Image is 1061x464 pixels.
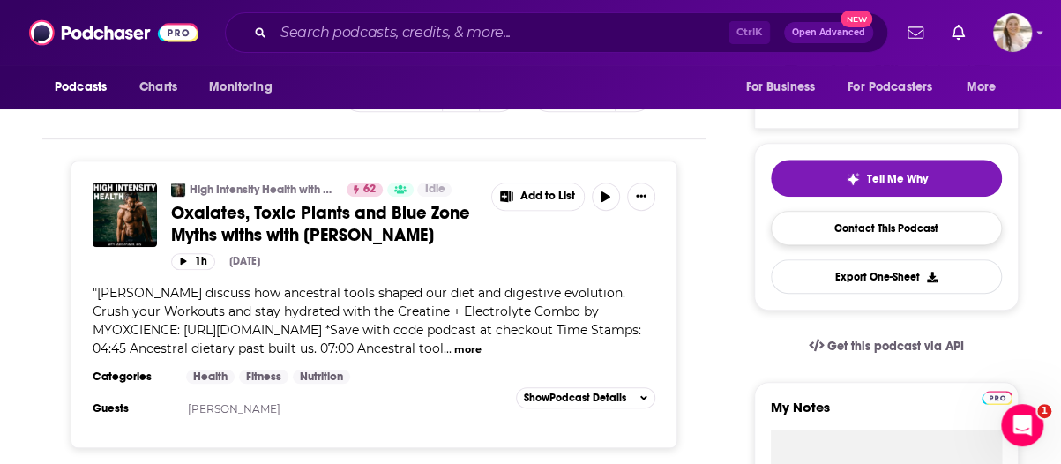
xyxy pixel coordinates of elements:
[771,259,1002,294] button: Export One-Sheet
[424,181,445,198] span: Idle
[867,172,928,186] span: Tell Me Why
[293,370,350,384] a: Nutrition
[524,392,626,404] span: Show Podcast Details
[93,401,172,415] h3: Guests
[186,370,235,384] a: Health
[93,370,172,384] h3: Categories
[841,11,872,27] span: New
[209,75,272,100] span: Monitoring
[827,339,964,354] span: Get this podcast via API
[792,28,865,37] span: Open Advanced
[239,370,288,384] a: Fitness
[846,172,860,186] img: tell me why sparkle
[967,75,997,100] span: More
[729,21,770,44] span: Ctrl K
[627,183,655,211] button: Show More Button
[982,388,1012,405] a: Pro website
[516,387,655,408] button: ShowPodcast Details
[139,75,177,100] span: Charts
[171,202,479,246] a: Oxalates, Toxic Plants and Blue Zone Myths withs with [PERSON_NAME]
[492,183,584,210] button: Show More Button
[171,202,470,246] span: Oxalates, Toxic Plants and Blue Zone Myths withs with [PERSON_NAME]
[93,285,641,356] span: "
[945,18,972,48] a: Show notifications dropdown
[954,71,1019,104] button: open menu
[347,183,383,197] a: 62
[993,13,1032,52] span: Logged in as acquavie
[848,75,932,100] span: For Podcasters
[190,183,335,197] a: High Intensity Health with [PERSON_NAME], MS
[417,183,452,197] a: Idle
[93,285,641,356] span: [PERSON_NAME] discuss how ancestral tools shaped our diet and digestive evolution. Crush your Wor...
[982,391,1012,405] img: Podchaser Pro
[771,211,1002,245] a: Contact This Podcast
[363,181,376,198] span: 62
[745,75,815,100] span: For Business
[784,22,873,43] button: Open AdvancedNew
[171,183,185,197] img: High Intensity Health with Mike Mutzel, MS
[520,190,575,203] span: Add to List
[128,71,188,104] a: Charts
[273,19,729,47] input: Search podcasts, credits, & more...
[771,399,1002,430] label: My Notes
[229,255,260,267] div: [DATE]
[900,18,930,48] a: Show notifications dropdown
[1001,404,1043,446] iframe: Intercom live chat
[795,325,978,368] a: Get this podcast via API
[55,75,107,100] span: Podcasts
[93,183,157,247] img: Oxalates, Toxic Plants and Blue Zone Myths withs with Dr. Bill Schindler
[225,12,888,53] div: Search podcasts, credits, & more...
[531,77,653,112] button: Choose View
[771,160,1002,197] button: tell me why sparkleTell Me Why
[197,71,295,104] button: open menu
[171,253,215,270] button: 1h
[1037,404,1051,418] span: 1
[993,13,1032,52] img: User Profile
[188,402,280,415] a: [PERSON_NAME]
[993,13,1032,52] button: Show profile menu
[42,71,130,104] button: open menu
[29,16,198,49] img: Podchaser - Follow, Share and Rate Podcasts
[836,71,958,104] button: open menu
[454,342,482,357] button: more
[444,341,452,356] span: ...
[733,71,837,104] button: open menu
